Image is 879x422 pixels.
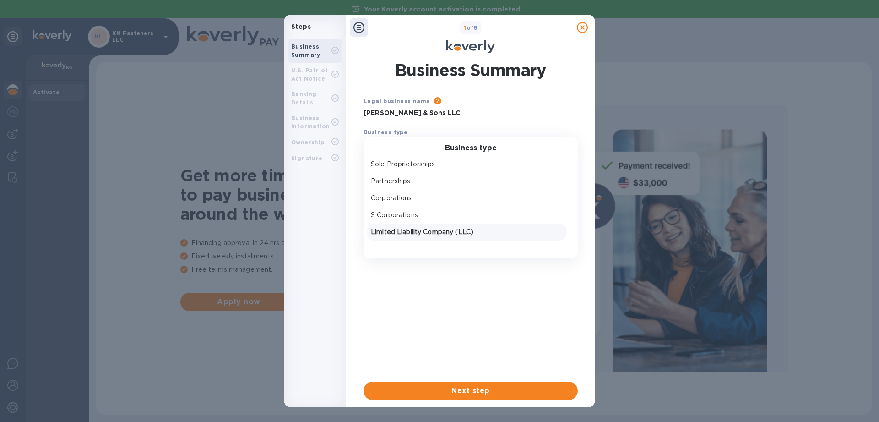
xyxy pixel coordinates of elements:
[445,144,497,153] h3: Business type
[364,106,578,120] input: Enter legal business name
[395,59,546,82] h1: Business Summary
[464,24,466,31] span: 1
[291,23,311,30] b: Steps
[291,155,323,162] b: Signature
[464,24,477,31] b: of 6
[291,43,320,58] b: Business Summary
[291,91,317,106] b: Banking Details
[364,129,407,136] b: Business type
[371,176,563,186] p: Partnerships
[371,385,570,396] span: Next step
[371,159,563,169] p: Sole Proprietorships
[371,210,563,220] p: S Corporations
[291,115,330,130] b: Business Information
[291,67,328,82] b: U.S. Patriot Act Notice
[291,139,325,146] b: Ownership
[364,98,430,104] b: Legal business name
[364,382,578,400] button: Next step
[371,227,563,237] p: Limited Liability Company (LLC)
[371,193,563,203] p: Corporations
[364,138,430,148] p: Select business type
